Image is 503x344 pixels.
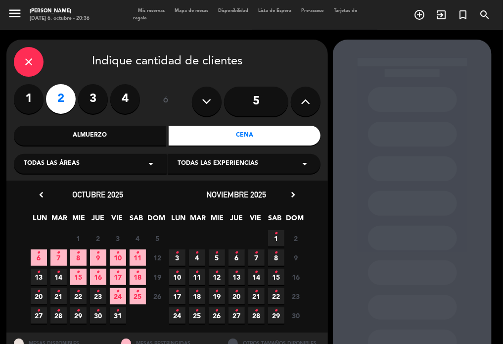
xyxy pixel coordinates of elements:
[215,245,219,261] i: •
[50,288,67,304] span: 21
[130,269,146,285] span: 18
[46,84,76,114] label: 2
[130,288,146,304] span: 25
[479,9,491,21] i: search
[190,212,206,229] span: MAR
[7,6,22,24] button: menu
[169,307,185,324] span: 24
[235,245,238,261] i: •
[229,288,245,304] span: 20
[136,264,139,280] i: •
[57,303,60,319] i: •
[215,264,219,280] i: •
[274,264,278,280] i: •
[110,288,126,304] span: 24
[7,6,22,21] i: menu
[195,303,199,319] i: •
[209,249,225,266] span: 5
[37,284,41,299] i: •
[235,264,238,280] i: •
[195,284,199,299] i: •
[268,288,284,304] span: 22
[248,288,265,304] span: 21
[14,84,44,114] label: 1
[274,284,278,299] i: •
[31,269,47,285] span: 13
[176,303,179,319] i: •
[255,245,258,261] i: •
[37,245,41,261] i: •
[255,284,258,299] i: •
[248,212,264,229] span: VIE
[145,158,157,170] i: arrow_drop_down
[31,307,47,324] span: 27
[189,249,205,266] span: 4
[189,288,205,304] span: 18
[176,264,179,280] i: •
[37,303,41,319] i: •
[288,288,304,304] span: 23
[90,212,106,229] span: JUE
[110,307,126,324] span: 31
[78,84,108,114] label: 3
[116,245,120,261] i: •
[176,284,179,299] i: •
[50,269,67,285] span: 14
[288,307,304,324] span: 30
[109,212,126,229] span: VIE
[136,284,139,299] i: •
[248,269,265,285] span: 14
[176,245,179,261] i: •
[90,230,106,246] span: 2
[96,245,100,261] i: •
[435,9,447,21] i: exit_to_app
[37,264,41,280] i: •
[274,303,278,319] i: •
[136,245,139,261] i: •
[149,230,166,246] span: 5
[77,264,80,280] i: •
[171,212,187,229] span: LUN
[116,264,120,280] i: •
[31,249,47,266] span: 6
[274,245,278,261] i: •
[189,269,205,285] span: 11
[457,9,469,21] i: turned_in_not
[209,212,226,229] span: MIE
[90,288,106,304] span: 23
[189,307,205,324] span: 25
[288,269,304,285] span: 16
[268,230,284,246] span: 1
[150,84,182,119] div: ó
[288,190,298,200] i: chevron_right
[110,269,126,285] span: 17
[149,288,166,304] span: 26
[96,284,100,299] i: •
[96,264,100,280] i: •
[229,212,245,229] span: JUE
[77,284,80,299] i: •
[267,212,283,229] span: SAB
[215,303,219,319] i: •
[116,284,120,299] i: •
[31,288,47,304] span: 20
[96,303,100,319] i: •
[77,303,80,319] i: •
[169,288,185,304] span: 17
[23,56,35,68] i: close
[268,269,284,285] span: 15
[248,307,265,324] span: 28
[248,249,265,266] span: 7
[274,226,278,242] i: •
[235,303,238,319] i: •
[149,269,166,285] span: 19
[169,269,185,285] span: 10
[130,249,146,266] span: 11
[14,126,166,146] div: Almuerzo
[148,212,164,229] span: DOM
[215,284,219,299] i: •
[70,249,87,266] span: 8
[253,8,296,13] span: Lista de Espera
[413,9,425,21] i: add_circle_outline
[209,307,225,324] span: 26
